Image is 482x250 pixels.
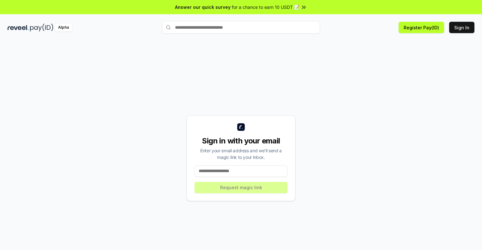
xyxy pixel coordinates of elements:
img: reveel_dark [8,24,29,32]
div: Enter your email address and we’ll send a magic link to your inbox. [195,147,287,160]
div: Sign in with your email [195,136,287,146]
img: pay_id [30,24,53,32]
button: Sign In [449,22,474,33]
span: Answer our quick survey [175,4,231,10]
button: Register Pay(ID) [399,22,444,33]
img: logo_small [237,123,245,131]
div: Alpha [55,24,72,32]
span: for a chance to earn 10 USDT 📝 [232,4,299,10]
